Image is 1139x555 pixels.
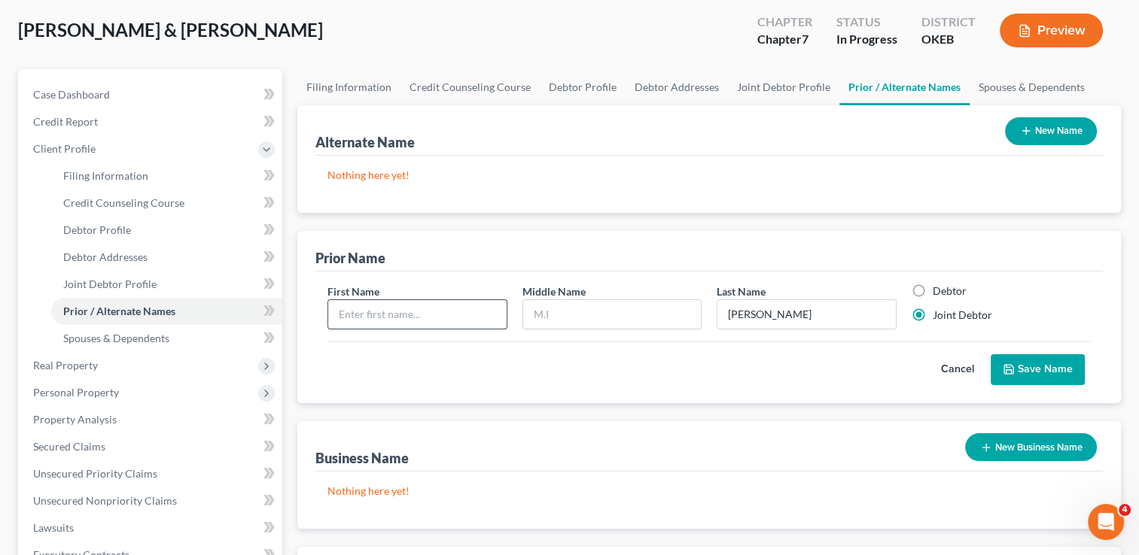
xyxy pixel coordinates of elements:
[933,284,967,299] label: Debtor
[836,31,897,48] div: In Progress
[991,354,1085,386] button: Save Name
[33,359,98,372] span: Real Property
[21,433,282,460] a: Secured Claims
[297,69,400,105] a: Filing Information
[51,244,282,271] a: Debtor Addresses
[21,406,282,433] a: Property Analysis
[63,332,169,344] span: Spouses & Dependents
[327,484,1091,499] p: Nothing here yet!
[21,81,282,108] a: Case Dashboard
[924,355,991,385] button: Cancel
[21,487,282,514] a: Unsecured Nonpriority Claims
[921,14,976,31] div: District
[328,300,506,329] input: Enter first name...
[626,69,728,105] a: Debtor Addresses
[717,300,895,329] input: Enter last name...
[315,133,415,151] div: Alternate Name
[33,521,74,534] span: Lawsuits
[63,250,148,263] span: Debtor Addresses
[836,14,897,31] div: Status
[839,69,970,105] a: Prior / Alternate Names
[51,271,282,298] a: Joint Debtor Profile
[540,69,626,105] a: Debtor Profile
[63,196,184,209] span: Credit Counseling Course
[18,19,323,41] span: [PERSON_NAME] & [PERSON_NAME]
[63,277,157,290] span: Joint Debtor Profile
[63,169,148,182] span: Filing Information
[717,285,766,298] span: Last Name
[522,284,586,299] label: Middle Name
[970,69,1094,105] a: Spouses & Dependents
[1088,504,1124,540] iframe: Intercom live chat
[965,433,1097,461] button: New Business Name
[33,440,105,453] span: Secured Claims
[802,32,809,46] span: 7
[51,325,282,352] a: Spouses & Dependents
[933,308,992,323] label: Joint Debtor
[21,460,282,487] a: Unsecured Priority Claims
[1119,504,1131,516] span: 4
[728,69,839,105] a: Joint Debtor Profile
[327,168,1091,183] p: Nothing here yet!
[757,14,812,31] div: Chapter
[33,494,177,507] span: Unsecured Nonpriority Claims
[1000,14,1103,47] button: Preview
[21,514,282,541] a: Lawsuits
[327,284,379,299] label: First Name
[33,115,98,128] span: Credit Report
[1005,117,1097,145] button: New Name
[51,217,282,244] a: Debtor Profile
[51,162,282,190] a: Filing Information
[400,69,540,105] a: Credit Counseling Course
[315,249,385,267] div: Prior Name
[315,449,409,467] div: Business Name
[63,305,175,317] span: Prior / Alternate Names
[33,142,96,155] span: Client Profile
[33,386,119,399] span: Personal Property
[63,223,131,236] span: Debtor Profile
[921,31,976,48] div: OKEB
[757,31,812,48] div: Chapter
[523,300,701,329] input: M.I
[33,88,110,101] span: Case Dashboard
[21,108,282,135] a: Credit Report
[33,413,117,426] span: Property Analysis
[51,298,282,325] a: Prior / Alternate Names
[33,467,157,480] span: Unsecured Priority Claims
[51,190,282,217] a: Credit Counseling Course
